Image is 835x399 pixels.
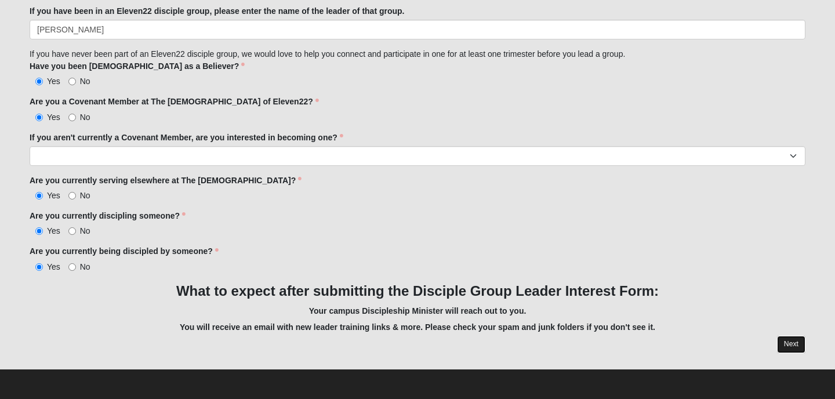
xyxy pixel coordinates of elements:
[30,175,302,186] label: Are you currently serving elsewhere at The [DEMOGRAPHIC_DATA]?
[80,226,90,235] span: No
[35,78,43,85] input: Yes
[30,283,805,300] h3: What to expect after submitting the Disciple Group Leader Interest Form:
[47,77,60,86] span: Yes
[47,113,60,122] span: Yes
[30,306,805,316] h5: Your campus Discipleship Minister will reach out to you.
[30,5,404,17] label: If you have been in an Eleven22 disciple group, please enter the name of the leader of that group.
[68,114,76,121] input: No
[80,77,90,86] span: No
[30,96,319,107] label: Are you a Covenant Member at The [DEMOGRAPHIC_DATA] of Eleven22?
[35,114,43,121] input: Yes
[68,78,76,85] input: No
[68,192,76,199] input: No
[35,192,43,199] input: Yes
[35,227,43,235] input: Yes
[80,262,90,271] span: No
[35,263,43,271] input: Yes
[80,191,90,200] span: No
[30,60,245,72] label: Have you been [DEMOGRAPHIC_DATA] as a Believer?
[68,263,76,271] input: No
[30,245,219,257] label: Are you currently being discipled by someone?
[47,226,60,235] span: Yes
[68,227,76,235] input: No
[30,132,343,143] label: If you aren't currently a Covenant Member, are you interested in becoming one?
[47,262,60,271] span: Yes
[47,191,60,200] span: Yes
[30,322,805,332] h5: You will receive an email with new leader training links & more. Please check your spam and junk ...
[777,336,805,353] a: Next
[80,113,90,122] span: No
[30,210,186,222] label: Are you currently discipling someone?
